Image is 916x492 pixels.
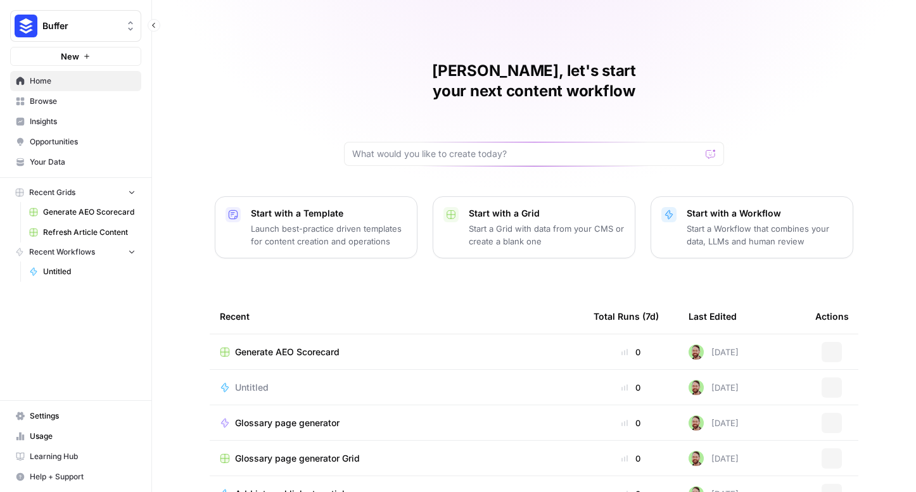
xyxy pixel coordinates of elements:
span: Generate AEO Scorecard [235,346,340,358]
p: Start with a Grid [469,207,625,220]
span: Recent Workflows [29,246,95,258]
p: Start with a Template [251,207,407,220]
a: Glossary page generator [220,417,573,429]
a: Glossary page generator Grid [220,452,573,465]
span: Browse [30,96,136,107]
span: Settings [30,410,136,422]
div: Last Edited [689,299,737,334]
button: Recent Workflows [10,243,141,262]
div: Actions [815,299,849,334]
img: h0tmkl8gkwk0b1sam96cuweejb2d [689,451,704,466]
a: Generate AEO Scorecard [220,346,573,358]
button: Recent Grids [10,183,141,202]
button: New [10,47,141,66]
a: Opportunities [10,132,141,152]
span: New [61,50,79,63]
img: h0tmkl8gkwk0b1sam96cuweejb2d [689,380,704,395]
img: Buffer Logo [15,15,37,37]
a: Your Data [10,152,141,172]
a: Learning Hub [10,446,141,467]
span: Insights [30,116,136,127]
span: Refresh Article Content [43,227,136,238]
div: Total Runs (7d) [594,299,659,334]
div: 0 [594,417,668,429]
span: Glossary page generator [235,417,340,429]
div: 0 [594,452,668,465]
button: Help + Support [10,467,141,487]
a: Generate AEO Scorecard [23,202,141,222]
span: Help + Support [30,471,136,483]
span: Home [30,75,136,87]
div: [DATE] [689,344,739,360]
img: h0tmkl8gkwk0b1sam96cuweejb2d [689,344,704,360]
img: h0tmkl8gkwk0b1sam96cuweejb2d [689,415,704,431]
span: Your Data [30,156,136,168]
span: Recent Grids [29,187,75,198]
h1: [PERSON_NAME], let's start your next content workflow [344,61,724,101]
div: [DATE] [689,380,739,395]
input: What would you like to create today? [352,148,701,160]
div: [DATE] [689,451,739,466]
a: Usage [10,426,141,446]
div: 0 [594,346,668,358]
a: Untitled [220,381,573,394]
a: Home [10,71,141,91]
span: Buffer [42,20,119,32]
span: Usage [30,431,136,442]
button: Workspace: Buffer [10,10,141,42]
span: Opportunities [30,136,136,148]
span: Untitled [43,266,136,277]
a: Insights [10,111,141,132]
span: Generate AEO Scorecard [43,206,136,218]
span: Learning Hub [30,451,136,462]
button: Start with a WorkflowStart a Workflow that combines your data, LLMs and human review [651,196,853,258]
div: 0 [594,381,668,394]
p: Start with a Workflow [687,207,843,220]
a: Browse [10,91,141,111]
div: [DATE] [689,415,739,431]
span: Glossary page generator Grid [235,452,360,465]
span: Untitled [235,381,269,394]
a: Untitled [23,262,141,282]
a: Refresh Article Content [23,222,141,243]
p: Launch best-practice driven templates for content creation and operations [251,222,407,248]
button: Start with a TemplateLaunch best-practice driven templates for content creation and operations [215,196,417,258]
a: Settings [10,406,141,426]
button: Start with a GridStart a Grid with data from your CMS or create a blank one [433,196,635,258]
div: Recent [220,299,573,334]
p: Start a Workflow that combines your data, LLMs and human review [687,222,843,248]
p: Start a Grid with data from your CMS or create a blank one [469,222,625,248]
